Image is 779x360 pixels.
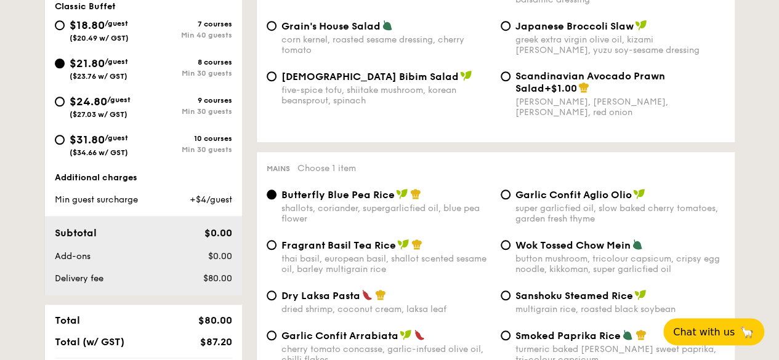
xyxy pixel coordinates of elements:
[515,203,725,224] div: super garlicfied oil, slow baked cherry tomatoes, garden fresh thyme
[411,239,422,250] img: icon-chef-hat.a58ddaea.svg
[143,96,232,105] div: 9 courses
[55,135,65,145] input: $31.80/guest($34.66 w/ GST)10 coursesMin 30 guests
[55,194,138,205] span: Min guest surcharge
[70,148,128,157] span: ($34.66 w/ GST)
[501,330,511,340] input: Smoked Paprika Riceturmeric baked [PERSON_NAME] sweet paprika, tri-colour capsicum
[622,329,633,340] img: icon-vegetarian.fe4039eb.svg
[410,188,421,199] img: icon-chef-hat.a58ddaea.svg
[143,69,232,78] div: Min 30 guests
[515,20,634,32] span: Japanese Broccoli Slaw
[143,107,232,116] div: Min 30 guests
[515,304,725,314] div: multigrain rice, roasted black soybean
[105,134,128,142] span: /guest
[297,163,356,174] span: Choose 1 item
[204,227,232,239] span: $0.00
[636,329,647,340] img: icon-chef-hat.a58ddaea.svg
[281,290,360,302] span: Dry Laksa Pasta
[515,290,633,302] span: Sanshoku Steamed Rice
[267,240,276,250] input: Fragrant Basil Tea Ricethai basil, european basil, shallot scented sesame oil, barley multigrain ...
[70,18,105,32] span: $18.80
[70,133,105,146] span: $31.80
[281,189,395,201] span: Butterfly Blue Pea Rice
[55,58,65,68] input: $21.80/guest($23.76 w/ GST)8 coursesMin 30 guests
[143,145,232,154] div: Min 30 guests
[633,188,645,199] img: icon-vegan.f8ff3823.svg
[501,290,511,300] input: Sanshoku Steamed Ricemultigrain rice, roasted black soybean
[200,336,232,348] span: $87.20
[361,289,373,300] img: icon-spicy.37a8142b.svg
[267,330,276,340] input: Garlic Confit Arrabiatacherry tomato concasse, garlic-infused olive oil, chilli flakes
[544,82,577,94] span: +$1.00
[55,314,80,326] span: Total
[414,329,425,340] img: icon-spicy.37a8142b.svg
[105,57,128,66] span: /guest
[663,318,764,345] button: Chat with us🦙
[267,21,276,31] input: Grain's House Saladcorn kernel, roasted sesame dressing, cherry tomato
[673,326,735,338] span: Chat with us
[396,188,408,199] img: icon-vegan.f8ff3823.svg
[397,239,410,250] img: icon-vegan.f8ff3823.svg
[55,336,124,348] span: Total (w/ GST)
[501,71,511,81] input: Scandinavian Avocado Prawn Salad+$1.00[PERSON_NAME], [PERSON_NAME], [PERSON_NAME], red onion
[281,239,396,251] span: Fragrant Basil Tea Rice
[578,82,589,93] img: icon-chef-hat.a58ddaea.svg
[515,330,621,342] span: Smoked Paprika Rice
[189,194,232,205] span: +$4/guest
[55,20,65,30] input: $18.80/guest($20.49 w/ GST)7 coursesMin 40 guests
[267,190,276,199] input: Butterfly Blue Pea Riceshallots, coriander, supergarlicfied oil, blue pea flower
[400,329,412,340] img: icon-vegan.f8ff3823.svg
[55,273,103,284] span: Delivery fee
[198,314,232,326] span: $80.00
[515,70,665,94] span: Scandinavian Avocado Prawn Salad
[55,227,97,239] span: Subtotal
[55,1,116,12] span: Classic Buffet
[55,97,65,106] input: $24.80/guest($27.03 w/ GST)9 coursesMin 30 guests
[267,164,290,173] span: Mains
[740,325,754,339] span: 🦙
[143,20,232,28] div: 7 courses
[281,254,491,274] div: thai basil, european basil, shallot scented sesame oil, barley multigrain rice
[281,304,491,314] div: dried shrimp, coconut cream, laksa leaf
[70,110,127,119] span: ($27.03 w/ GST)
[203,273,232,284] span: $80.00
[515,34,725,55] div: greek extra virgin olive oil, kizami [PERSON_NAME], yuzu soy-sesame dressing
[208,251,232,262] span: $0.00
[375,289,386,300] img: icon-chef-hat.a58ddaea.svg
[107,95,131,104] span: /guest
[632,239,643,250] img: icon-vegetarian.fe4039eb.svg
[501,21,511,31] input: Japanese Broccoli Slawgreek extra virgin olive oil, kizami [PERSON_NAME], yuzu soy-sesame dressing
[105,19,128,28] span: /guest
[515,189,632,201] span: Garlic Confit Aglio Olio
[515,239,631,251] span: Wok Tossed Chow Mein
[70,72,127,81] span: ($23.76 w/ GST)
[281,330,398,342] span: Garlic Confit Arrabiata
[70,57,105,70] span: $21.80
[55,251,91,262] span: Add-ons
[460,70,472,81] img: icon-vegan.f8ff3823.svg
[634,289,647,300] img: icon-vegan.f8ff3823.svg
[267,71,276,81] input: [DEMOGRAPHIC_DATA] Bibim Saladfive-spice tofu, shiitake mushroom, korean beansprout, spinach
[267,290,276,300] input: Dry Laksa Pastadried shrimp, coconut cream, laksa leaf
[70,95,107,108] span: $24.80
[281,34,491,55] div: corn kernel, roasted sesame dressing, cherry tomato
[501,240,511,250] input: Wok Tossed Chow Meinbutton mushroom, tricolour capsicum, cripsy egg noodle, kikkoman, super garli...
[281,203,491,224] div: shallots, coriander, supergarlicfied oil, blue pea flower
[281,85,491,106] div: five-spice tofu, shiitake mushroom, korean beansprout, spinach
[55,172,232,184] div: Additional charges
[515,97,725,118] div: [PERSON_NAME], [PERSON_NAME], [PERSON_NAME], red onion
[382,20,393,31] img: icon-vegetarian.fe4039eb.svg
[143,58,232,66] div: 8 courses
[281,20,381,32] span: Grain's House Salad
[501,190,511,199] input: Garlic Confit Aglio Oliosuper garlicfied oil, slow baked cherry tomatoes, garden fresh thyme
[143,31,232,39] div: Min 40 guests
[281,71,459,82] span: [DEMOGRAPHIC_DATA] Bibim Salad
[143,134,232,143] div: 10 courses
[515,254,725,274] div: button mushroom, tricolour capsicum, cripsy egg noodle, kikkoman, super garlicfied oil
[70,34,129,42] span: ($20.49 w/ GST)
[635,20,647,31] img: icon-vegan.f8ff3823.svg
